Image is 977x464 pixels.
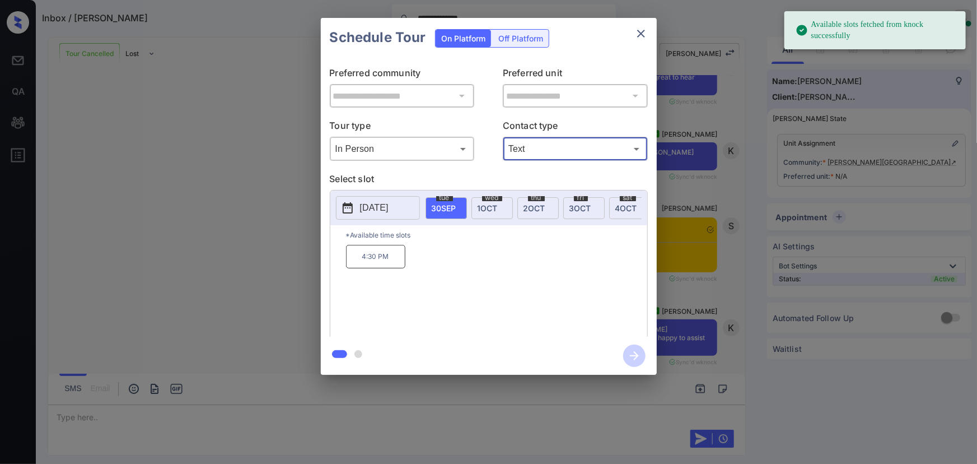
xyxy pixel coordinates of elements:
[563,197,605,219] div: date-select
[615,203,637,213] span: 4 OCT
[333,140,472,158] div: In Person
[569,203,591,213] span: 3 OCT
[630,22,652,45] button: close
[574,194,588,201] span: fri
[436,30,491,47] div: On Platform
[517,197,559,219] div: date-select
[336,196,420,220] button: [DATE]
[360,201,389,215] p: [DATE]
[503,66,648,84] p: Preferred unit
[482,194,502,201] span: wed
[523,203,545,213] span: 2 OCT
[471,197,513,219] div: date-select
[321,18,435,57] h2: Schedule Tour
[620,194,636,201] span: sat
[330,119,475,137] p: Tour type
[346,245,405,268] p: 4:30 PM
[436,194,453,201] span: tue
[506,140,645,158] div: Text
[426,197,467,219] div: date-select
[528,194,545,201] span: thu
[609,197,651,219] div: date-select
[330,66,475,84] p: Preferred community
[503,119,648,137] p: Contact type
[478,203,498,213] span: 1 OCT
[493,30,549,47] div: Off Platform
[432,203,456,213] span: 30 SEP
[796,15,957,46] div: Available slots fetched from knock successfully
[346,225,647,245] p: *Available time slots
[330,172,648,190] p: Select slot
